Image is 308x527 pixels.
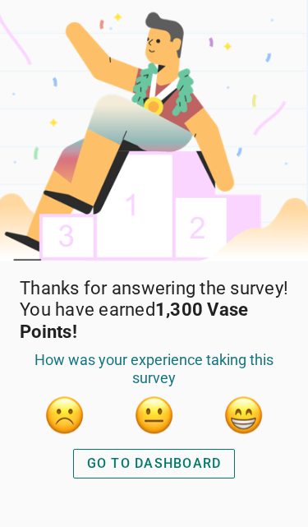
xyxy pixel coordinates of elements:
span: Thanks for answering the survey! [20,278,288,298]
button: GO TO DASHBOARD [73,449,236,478]
span: You have earned [20,299,248,341]
div: GO TO DASHBOARD [87,454,222,474]
div: How was your experience taking this survey [20,351,288,395]
strong: 1,300 Vase Points! [20,299,248,341]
